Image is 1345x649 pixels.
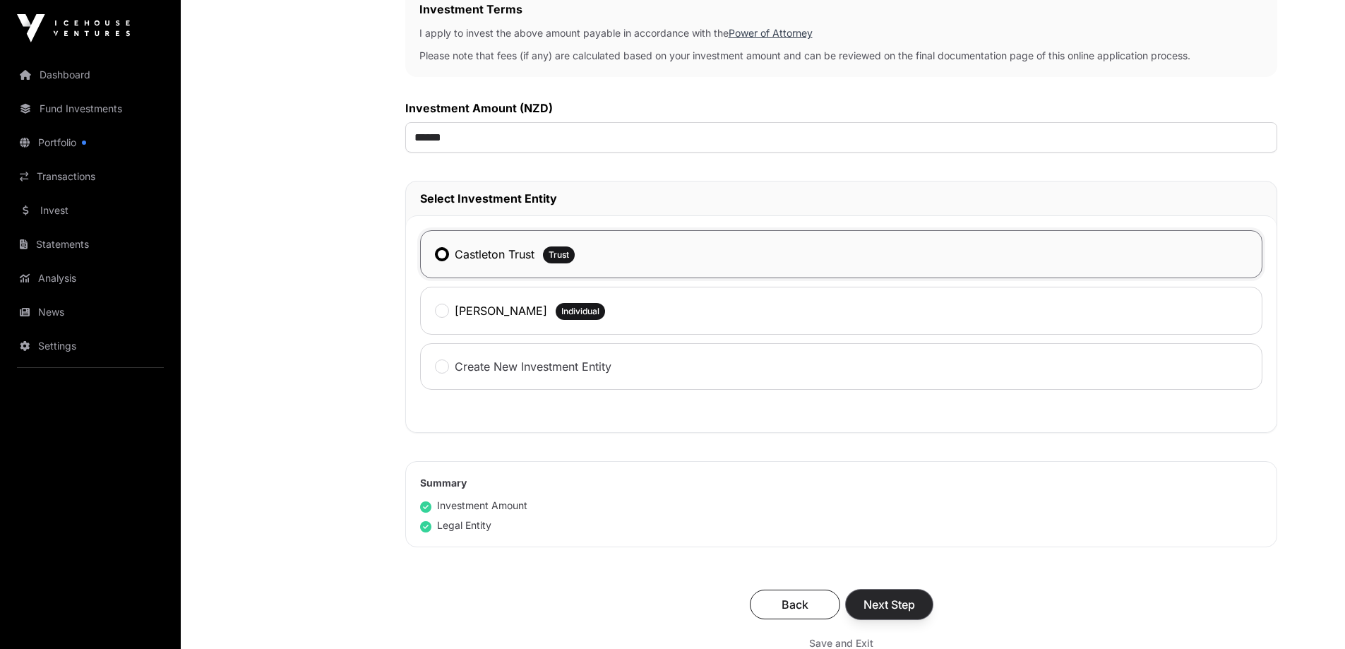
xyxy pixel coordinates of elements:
[11,127,169,158] a: Portfolio
[729,27,813,39] a: Power of Attorney
[863,596,915,613] span: Next Step
[420,499,527,513] div: Investment Amount
[11,229,169,260] a: Statements
[419,1,1263,18] h2: Investment Terms
[419,49,1263,63] p: Please note that fees (if any) are calculated based on your investment amount and can be reviewed...
[11,195,169,226] a: Invest
[561,306,599,317] span: Individual
[549,249,569,261] span: Trust
[455,246,534,263] label: Castleton Trust
[846,590,933,619] button: Next Step
[405,100,1277,117] label: Investment Amount (NZD)
[420,190,1262,207] h2: Select Investment Entity
[1274,581,1345,649] iframe: Chat Widget
[11,93,169,124] a: Fund Investments
[767,596,823,613] span: Back
[420,476,1262,490] h2: Summary
[750,590,840,619] button: Back
[419,26,1263,40] p: I apply to invest the above amount payable in accordance with the
[420,518,491,532] div: Legal Entity
[455,358,611,375] label: Create New Investment Entity
[17,14,130,42] img: Icehouse Ventures Logo
[11,161,169,192] a: Transactions
[11,331,169,362] a: Settings
[455,302,547,319] label: [PERSON_NAME]
[11,59,169,90] a: Dashboard
[11,263,169,294] a: Analysis
[11,297,169,328] a: News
